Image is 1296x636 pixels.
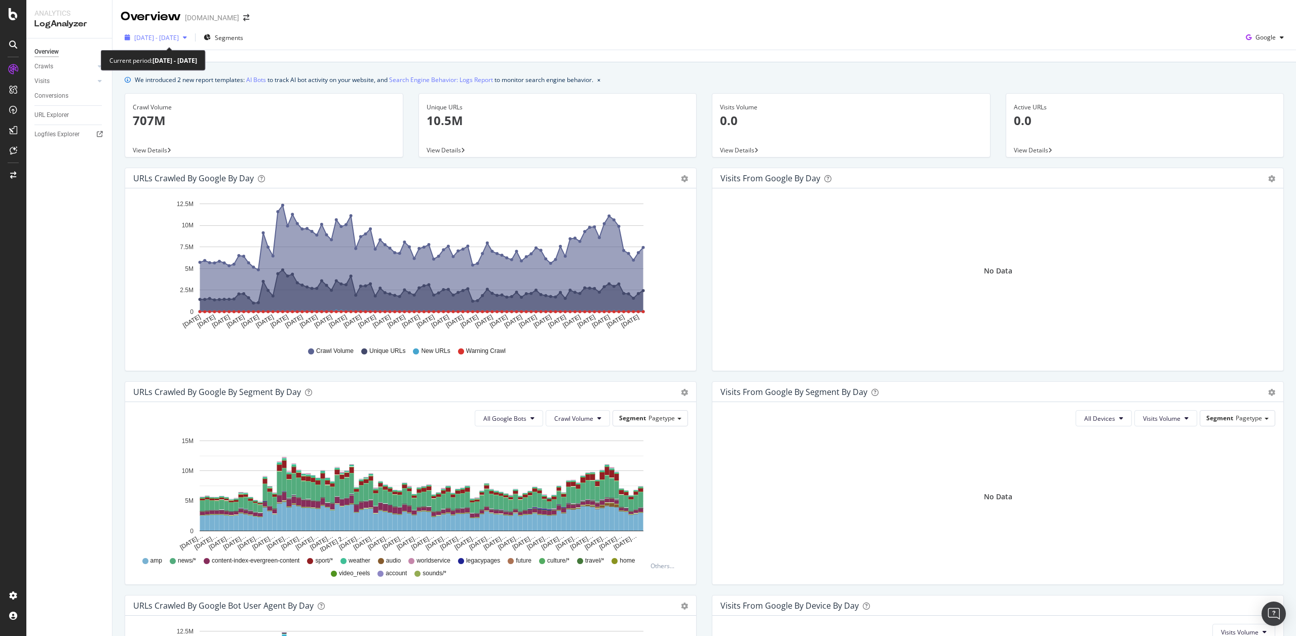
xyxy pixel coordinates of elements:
[34,110,69,121] div: URL Explorer
[349,556,370,565] span: weather
[1014,112,1276,129] p: 0.0
[150,556,162,565] span: amp
[34,61,95,72] a: Crawls
[134,33,179,42] span: [DATE] - [DATE]
[1236,414,1262,422] span: Pagetype
[427,112,689,129] p: 10.5M
[445,313,465,329] text: [DATE]
[1014,146,1048,154] span: View Details
[651,562,679,570] div: Others...
[121,29,191,46] button: [DATE] - [DATE]
[503,313,523,329] text: [DATE]
[516,556,531,565] span: future
[121,8,181,25] div: Overview
[984,266,1012,276] div: No Data
[133,196,688,337] svg: A chart.
[547,313,567,329] text: [DATE]
[1268,389,1275,396] div: gear
[681,175,688,182] div: gear
[681,389,688,396] div: gear
[357,313,377,329] text: [DATE]
[133,146,167,154] span: View Details
[1076,410,1132,426] button: All Devices
[605,313,626,329] text: [DATE]
[180,244,194,251] text: 7.5M
[298,313,319,329] text: [DATE]
[984,492,1012,502] div: No Data
[591,313,611,329] text: [DATE]
[720,112,982,129] p: 0.0
[649,414,675,422] span: Pagetype
[196,313,216,329] text: [DATE]
[109,55,197,66] div: Current period:
[720,103,982,112] div: Visits Volume
[547,556,569,565] span: culture/*
[200,29,247,46] button: Segments
[459,313,479,329] text: [DATE]
[34,91,68,101] div: Conversions
[177,201,194,208] text: 12.5M
[1206,414,1233,422] span: Segment
[720,387,867,397] div: Visits from Google By Segment By Day
[182,222,194,229] text: 10M
[225,313,246,329] text: [DATE]
[34,18,104,30] div: LogAnalyzer
[34,129,105,140] a: Logfiles Explorer
[620,556,635,565] span: home
[1262,602,1286,626] div: Open Intercom Messenger
[389,74,493,85] a: Search Engine Behavior: Logs Report
[371,313,392,329] text: [DATE]
[34,76,95,87] a: Visits
[720,173,820,183] div: Visits from Google by day
[369,347,405,355] span: Unique URLs
[430,313,450,329] text: [DATE]
[34,129,80,140] div: Logfiles Explorer
[475,410,543,426] button: All Google Bots
[427,103,689,112] div: Unique URLs
[1143,414,1180,423] span: Visits Volume
[133,601,314,611] div: URLs Crawled by Google bot User Agent By Day
[177,628,194,635] text: 12.5M
[416,556,450,565] span: worldservice
[215,33,243,42] span: Segments
[386,556,401,565] span: audio
[720,601,859,611] div: Visits From Google By Device By Day
[255,313,275,329] text: [DATE]
[483,414,526,423] span: All Google Bots
[316,347,354,355] span: Crawl Volume
[34,47,105,57] a: Overview
[619,414,646,422] span: Segment
[1014,103,1276,112] div: Active URLs
[488,313,509,329] text: [DATE]
[133,103,395,112] div: Crawl Volume
[185,265,194,272] text: 5M
[133,434,688,552] svg: A chart.
[518,313,538,329] text: [DATE]
[576,313,596,329] text: [DATE]
[133,173,254,183] div: URLs Crawled by Google by day
[153,56,197,65] b: [DATE] - [DATE]
[554,414,593,423] span: Crawl Volume
[284,313,304,329] text: [DATE]
[313,313,333,329] text: [DATE]
[585,556,604,565] span: travel/*
[185,13,239,23] div: [DOMAIN_NAME]
[211,313,231,329] text: [DATE]
[181,313,202,329] text: [DATE]
[595,72,603,87] button: close banner
[34,76,50,87] div: Visits
[178,556,196,565] span: news/*
[561,313,582,329] text: [DATE]
[34,61,53,72] div: Crawls
[1242,29,1288,46] button: Google
[190,308,194,315] text: 0
[240,313,260,329] text: [DATE]
[421,347,450,355] span: New URLs
[182,438,194,445] text: 15M
[1255,33,1276,42] span: Google
[133,387,301,397] div: URLs Crawled by Google By Segment By Day
[246,74,266,85] a: AI Bots
[1134,410,1197,426] button: Visits Volume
